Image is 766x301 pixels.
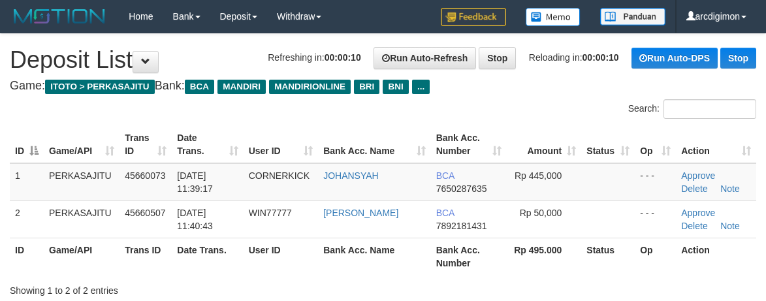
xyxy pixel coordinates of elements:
[681,208,715,218] a: Approve
[581,238,635,275] th: Status
[515,170,562,181] span: Rp 445,000
[479,47,516,69] a: Stop
[10,200,44,238] td: 2
[681,221,707,231] a: Delete
[526,8,581,26] img: Button%20Memo.svg
[383,80,408,94] span: BNI
[431,126,507,163] th: Bank Acc. Number: activate to sort column ascending
[172,126,243,163] th: Date Trans.: activate to sort column ascending
[628,99,756,119] label: Search:
[177,208,213,231] span: [DATE] 11:40:43
[44,200,120,238] td: PERKASAJITU
[268,52,360,63] span: Refreshing in:
[10,80,756,93] h4: Game: Bank:
[635,200,676,238] td: - - -
[318,126,430,163] th: Bank Acc. Name: activate to sort column ascending
[10,47,756,73] h1: Deposit List
[581,126,635,163] th: Status: activate to sort column ascending
[10,238,44,275] th: ID
[663,99,756,119] input: Search:
[120,238,172,275] th: Trans ID
[10,279,310,297] div: Showing 1 to 2 of 2 entries
[635,126,676,163] th: Op: activate to sort column ascending
[44,163,120,201] td: PERKASAJITU
[681,183,707,194] a: Delete
[635,238,676,275] th: Op
[185,80,214,94] span: BCA
[45,80,155,94] span: ITOTO > PERKASAJITU
[325,52,361,63] strong: 00:00:10
[125,208,165,218] span: 45660507
[507,126,581,163] th: Amount: activate to sort column ascending
[529,52,619,63] span: Reloading in:
[676,126,756,163] th: Action: activate to sort column ascending
[10,7,109,26] img: MOTION_logo.png
[720,48,756,69] a: Stop
[436,221,487,231] span: Copy 7892181431 to clipboard
[249,208,292,218] span: WIN77777
[720,221,740,231] a: Note
[582,52,619,63] strong: 00:00:10
[44,126,120,163] th: Game/API: activate to sort column ascending
[125,170,165,181] span: 45660073
[44,238,120,275] th: Game/API
[318,238,430,275] th: Bank Acc. Name
[507,238,581,275] th: Rp 495.000
[323,170,379,181] a: JOHANSYAH
[244,238,319,275] th: User ID
[436,170,455,181] span: BCA
[631,48,718,69] a: Run Auto-DPS
[441,8,506,26] img: Feedback.jpg
[244,126,319,163] th: User ID: activate to sort column ascending
[177,170,213,194] span: [DATE] 11:39:17
[635,163,676,201] td: - - -
[600,8,665,25] img: panduan.png
[681,170,715,181] a: Approve
[520,208,562,218] span: Rp 50,000
[10,163,44,201] td: 1
[436,183,487,194] span: Copy 7650287635 to clipboard
[374,47,476,69] a: Run Auto-Refresh
[412,80,430,94] span: ...
[249,170,310,181] span: CORNERKICK
[720,183,740,194] a: Note
[354,80,379,94] span: BRI
[431,238,507,275] th: Bank Acc. Number
[120,126,172,163] th: Trans ID: activate to sort column ascending
[323,208,398,218] a: [PERSON_NAME]
[10,126,44,163] th: ID: activate to sort column descending
[172,238,243,275] th: Date Trans.
[436,208,455,218] span: BCA
[269,80,351,94] span: MANDIRIONLINE
[676,238,756,275] th: Action
[217,80,266,94] span: MANDIRI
